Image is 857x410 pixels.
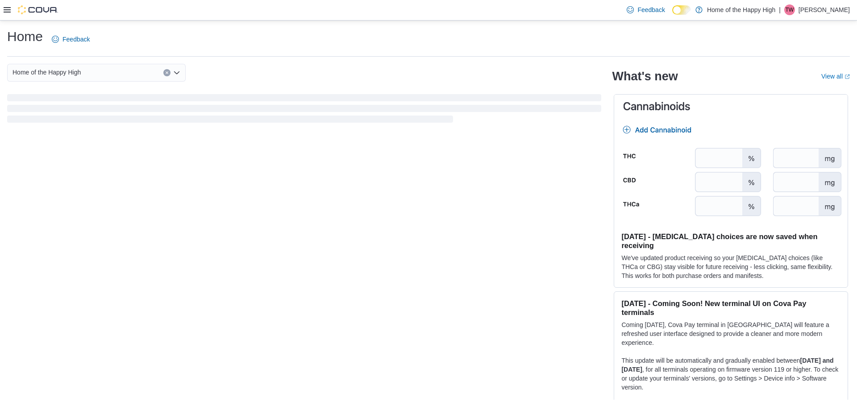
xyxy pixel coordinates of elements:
a: Feedback [623,1,668,19]
span: Loading [7,96,601,124]
strong: [DATE] and [DATE] [621,357,833,373]
h3: [DATE] - Coming Soon! New terminal UI on Cova Pay terminals [621,299,840,317]
p: Coming [DATE], Cova Pay terminal in [GEOGRAPHIC_DATA] will feature a refreshed user interface des... [621,320,840,347]
h2: What's new [612,69,678,83]
img: Cova [18,5,58,14]
span: Feedback [62,35,90,44]
p: Home of the Happy High [707,4,775,15]
svg: External link [845,74,850,79]
span: TW [786,4,794,15]
h3: [DATE] - [MEDICAL_DATA] choices are now saved when receiving [621,232,840,250]
input: Dark Mode [672,5,691,15]
h1: Home [7,28,43,46]
p: We've updated product receiving so your [MEDICAL_DATA] choices (like THCa or CBG) stay visible fo... [621,253,840,280]
p: | [779,4,781,15]
p: [PERSON_NAME] [799,4,850,15]
span: Feedback [637,5,665,14]
a: Feedback [48,30,93,48]
button: Clear input [163,69,171,76]
div: Terry Walker [784,4,795,15]
a: View allExternal link [821,73,850,80]
span: Home of the Happy High [12,67,81,78]
p: This update will be automatically and gradually enabled between , for all terminals operating on ... [621,356,840,392]
button: Open list of options [173,69,180,76]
